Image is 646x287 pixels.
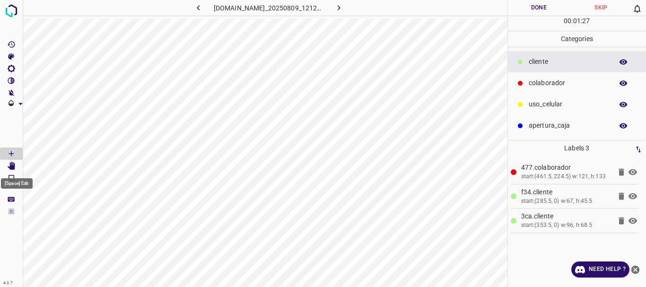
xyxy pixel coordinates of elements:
[521,187,611,197] p: f34.​​cliente
[521,211,611,221] p: 3ca.​​cliente
[521,197,611,206] div: start:(285.5, 0) w:67, h:45.5
[573,16,581,26] p: 01
[529,57,608,67] p: ​​cliente
[1,279,15,287] div: 4.3.7
[564,16,571,26] p: 00
[629,261,641,278] button: close-help
[571,261,629,278] a: Need Help ?
[582,16,590,26] p: 27
[564,16,590,31] div: : :
[521,221,611,230] div: start:(353.5, 0) w:96, h:68.5
[214,2,324,16] h6: [DOMAIN_NAME]_20250809_121209_000004410.jpg
[1,178,33,189] div: [Space] Edit
[529,121,608,130] p: apertura_caja
[511,140,644,156] p: Labels 3
[521,173,611,181] div: start:(461.5, 224.5) w:121, h:133
[3,2,20,19] img: logo
[529,78,608,88] p: colaborador
[529,99,608,109] p: uso_celular
[521,163,611,173] p: 477.colaborador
